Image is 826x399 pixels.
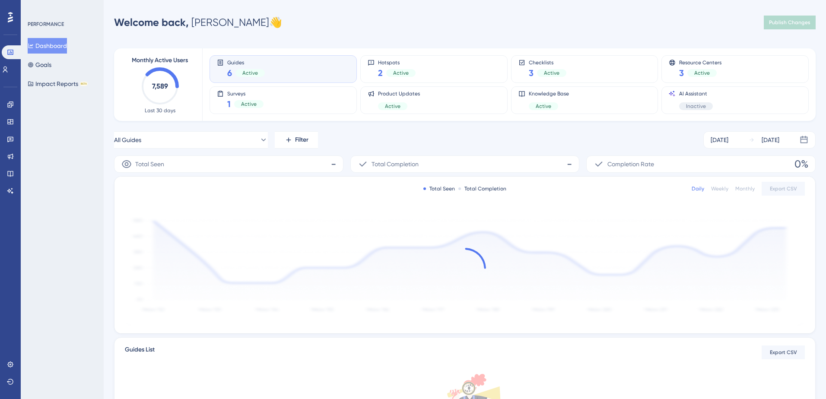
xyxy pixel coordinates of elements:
div: Total Seen [423,185,455,192]
span: Active [393,70,409,76]
span: 1 [227,98,231,110]
text: 7,589 [152,82,168,90]
span: Active [242,70,258,76]
button: Impact ReportsBETA [28,76,88,92]
button: Export CSV [762,345,805,359]
button: Goals [28,57,51,73]
button: Publish Changes [764,16,816,29]
span: Total Completion [372,159,419,169]
span: - [331,157,336,171]
span: Monthly Active Users [132,55,188,66]
div: BETA [80,82,88,86]
span: Welcome back, [114,16,189,28]
span: Total Seen [135,159,164,169]
span: Surveys [227,90,264,96]
div: Weekly [711,185,728,192]
div: [DATE] [711,135,728,145]
span: AI Assistant [679,90,713,97]
div: Total Completion [458,185,506,192]
span: Active [385,103,400,110]
span: Filter [295,135,308,145]
div: Monthly [735,185,755,192]
span: 0% [794,157,808,171]
span: Active [694,70,710,76]
span: Checklists [529,59,566,65]
span: Active [536,103,551,110]
div: PERFORMANCE [28,21,64,28]
span: All Guides [114,135,141,145]
span: Publish Changes [769,19,810,26]
span: - [567,157,572,171]
span: Knowledge Base [529,90,569,97]
span: 3 [679,67,684,79]
span: Export CSV [770,185,797,192]
span: Inactive [686,103,706,110]
span: Last 30 days [145,107,175,114]
span: Active [241,101,257,108]
button: Filter [275,131,318,149]
div: [DATE] [762,135,779,145]
span: Guides List [125,345,155,360]
button: Export CSV [762,182,805,196]
span: Active [544,70,559,76]
button: Dashboard [28,38,67,54]
span: Guides [227,59,265,65]
button: All Guides [114,131,268,149]
div: [PERSON_NAME] 👋 [114,16,282,29]
span: 2 [378,67,383,79]
div: Daily [692,185,704,192]
span: 6 [227,67,232,79]
span: Hotspots [378,59,416,65]
span: Resource Centers [679,59,721,65]
span: Completion Rate [607,159,654,169]
span: Product Updates [378,90,420,97]
span: Export CSV [770,349,797,356]
span: 3 [529,67,534,79]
